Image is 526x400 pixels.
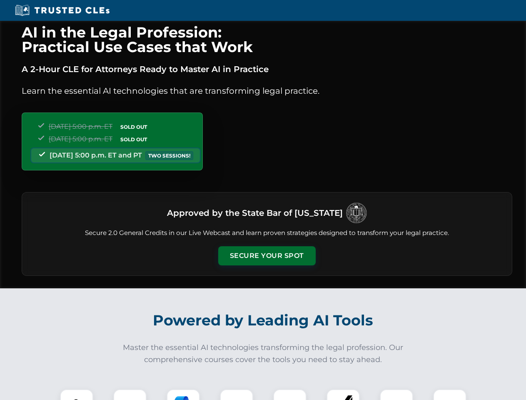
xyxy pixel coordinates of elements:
span: SOLD OUT [117,135,150,144]
span: [DATE] 5:00 p.m. ET [49,135,112,143]
button: Secure Your Spot [218,246,316,265]
p: Learn the essential AI technologies that are transforming legal practice. [22,84,512,97]
p: Secure 2.0 General Credits in our Live Webcast and learn proven strategies designed to transform ... [32,228,502,238]
h1: AI in the Legal Profession: Practical Use Cases that Work [22,25,512,54]
h3: Approved by the State Bar of [US_STATE] [167,205,343,220]
img: Trusted CLEs [12,4,112,17]
img: Logo [346,202,367,223]
h2: Powered by Leading AI Tools [32,306,494,335]
p: Master the essential AI technologies transforming the legal profession. Our comprehensive courses... [117,342,409,366]
p: A 2-Hour CLE for Attorneys Ready to Master AI in Practice [22,62,512,76]
span: [DATE] 5:00 p.m. ET [49,122,112,130]
span: SOLD OUT [117,122,150,131]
